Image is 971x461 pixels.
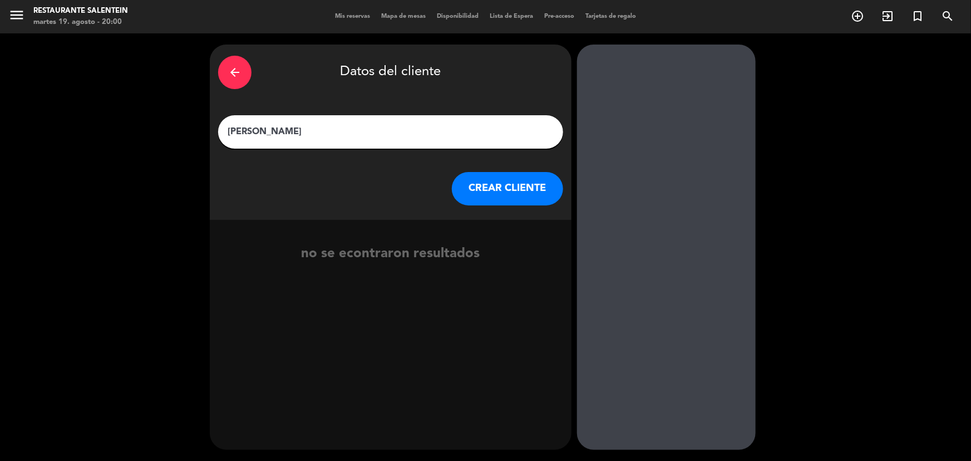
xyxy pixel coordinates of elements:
i: exit_to_app [881,9,894,23]
i: search [941,9,954,23]
button: menu [8,7,25,27]
input: Escriba nombre, correo electrónico o número de teléfono... [226,124,555,140]
span: Tarjetas de regalo [580,13,642,19]
span: Disponibilidad [431,13,484,19]
i: add_circle_outline [851,9,864,23]
div: martes 19. agosto - 20:00 [33,17,128,28]
i: menu [8,7,25,23]
button: CREAR CLIENTE [452,172,563,205]
div: no se econtraron resultados [210,243,571,265]
span: Mis reservas [329,13,376,19]
i: arrow_back [228,66,241,79]
div: Datos del cliente [218,53,563,92]
span: Pre-acceso [539,13,580,19]
i: turned_in_not [911,9,924,23]
span: Lista de Espera [484,13,539,19]
div: Restaurante Salentein [33,6,128,17]
span: Mapa de mesas [376,13,431,19]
